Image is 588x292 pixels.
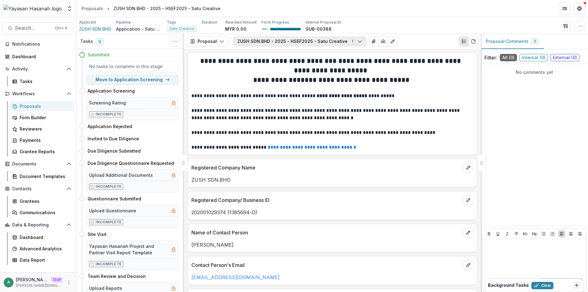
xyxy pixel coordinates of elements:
[20,198,69,204] div: Grantees
[10,76,74,86] a: Tasks
[2,159,74,169] button: Open Documents
[191,261,461,269] p: Contact Person's Email
[306,20,341,25] p: Internal Proposal ID
[2,89,74,99] button: Open Workflows
[20,103,69,109] div: Proposals
[16,283,63,288] p: [PERSON_NAME][EMAIL_ADDRESS][DOMAIN_NAME]
[2,39,74,49] button: Notifications
[89,172,153,178] h5: Upload Additional Documents
[225,20,257,25] p: Awarded Amount
[88,195,141,202] h4: Questionnaire Submitted
[20,234,69,241] div: Dashboard
[20,126,69,132] div: Reviewers
[3,5,62,12] img: Yayasan Hasanah logo
[10,207,74,218] a: Communications
[191,229,461,236] p: Name of Contact Person
[576,230,583,237] button: Align Right
[167,20,176,25] p: Tags
[191,196,461,204] p: Registered Company/ Business ID
[96,112,122,117] p: Incomplete
[559,2,571,15] button: Partners
[86,75,179,85] button: Move to Application Screening
[191,241,473,248] p: [PERSON_NAME]
[88,160,174,166] h4: Due Diligence Questionnaire Requested
[567,230,575,237] button: Align Center
[65,2,74,15] button: Open entity switcher
[573,2,586,15] button: Get Help
[10,101,74,111] a: Proposals
[10,146,74,157] a: Grantee Reports
[538,278,583,288] button: Add Comment
[10,171,74,181] a: Document Templates
[262,20,289,25] p: Form Progress
[170,27,194,31] span: Satu Creative
[534,39,536,44] span: 0
[484,69,584,75] p: No comments yet
[96,38,104,45] span: 0
[485,230,493,237] button: Bold
[12,161,64,167] span: Documents
[469,36,478,46] button: PDF view
[54,25,69,32] div: Ctrl + K
[10,124,74,134] a: Reviewers
[191,164,461,171] p: Registered Company Name
[500,54,517,61] span: All ( 0 )
[81,5,103,12] div: Proposals
[79,20,96,25] p: Applicant
[12,53,69,60] div: Dashboard
[463,260,473,270] button: edit
[10,112,74,123] a: Form Builder
[89,285,122,291] h5: Upload Reports
[186,36,228,46] button: Proposal
[96,219,122,225] p: Incomplete
[2,22,74,34] button: Search...
[369,36,379,46] button: View Attached Files
[202,20,217,25] p: Duration
[79,4,223,13] nav: breadcrumb
[12,186,64,192] span: Contacts
[20,209,69,216] div: Communications
[481,34,544,49] button: Proposal Comments
[191,274,280,280] a: [EMAIL_ADDRESS][DOMAIN_NAME]
[7,280,10,284] div: anveet@trytemelio.com
[88,231,107,237] h4: Site Visit
[531,230,538,237] button: Heading 2
[88,88,135,94] h4: Application Screening
[88,148,141,154] h4: Due Diligence Submitted
[233,36,366,46] button: ZUSH SDN.BHD - 2025 - HSEF2025 - Satu Creative1
[79,26,111,32] a: ZUSH SDN.BHD
[513,230,520,237] button: Strike
[262,27,268,31] p: 100 %
[531,282,553,289] button: Clear
[550,54,579,61] span: External ( 0 )
[88,135,139,142] h4: Invited to Due Diligence
[225,26,247,32] p: MYR 0.00
[10,232,74,242] a: Dashboard
[20,173,69,180] div: Document Templates
[88,123,132,130] h4: Application Rejected
[488,283,529,288] h2: Background Tasks
[2,184,74,194] button: Open Contacts
[79,4,105,13] a: Proposals
[89,63,176,70] h5: No tasks to complete in this stage
[522,230,529,237] button: Heading 1
[10,255,74,265] a: Data Report
[20,114,69,121] div: Form Builder
[20,148,69,155] div: Grantee Reports
[2,220,74,230] button: Open Data & Reporting
[191,176,473,184] p: ZUSH SDN.BHD
[2,64,74,74] button: Open Activity
[20,137,69,143] div: Payments
[12,42,71,47] span: Notifications
[96,184,122,189] p: Incomplete
[519,54,548,61] span: Internal ( 0 )
[494,230,502,237] button: Underline
[10,196,74,206] a: Grantees
[10,244,74,254] a: Advanced Analytics
[88,273,146,279] h4: Team Review and Decision
[65,279,73,286] button: More
[12,222,64,228] span: Data & Reporting
[89,100,126,106] h5: Screening Rating
[89,207,136,214] h5: Upload Questionnaire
